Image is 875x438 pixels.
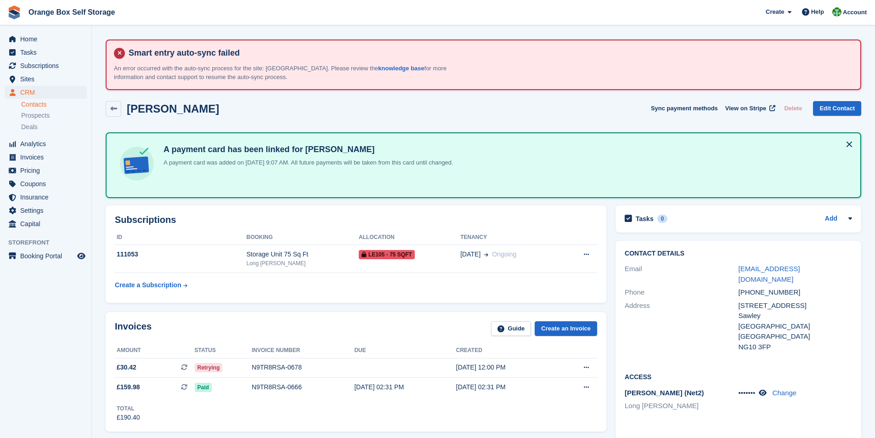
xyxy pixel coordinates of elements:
[115,230,247,245] th: ID
[651,101,718,116] button: Sync payment methods
[20,217,75,230] span: Capital
[5,250,87,262] a: menu
[636,215,654,223] h2: Tasks
[127,102,219,115] h2: [PERSON_NAME]
[252,363,354,372] div: N9TR8RSA-0678
[5,73,87,85] a: menu
[247,230,359,245] th: Booking
[21,122,87,132] a: Deals
[115,280,181,290] div: Create a Subscription
[843,8,867,17] span: Account
[625,372,852,381] h2: Access
[114,64,458,82] p: An error occurred with the auto-sync process for the site: [GEOGRAPHIC_DATA]. Please review the f...
[359,250,415,259] span: LE105 - 75 SQFT
[20,204,75,217] span: Settings
[115,277,187,294] a: Create a Subscription
[625,287,738,298] div: Phone
[21,111,87,120] a: Prospects
[20,86,75,99] span: CRM
[8,238,91,247] span: Storefront
[252,343,354,358] th: Invoice number
[115,343,195,358] th: Amount
[5,59,87,72] a: menu
[739,321,852,332] div: [GEOGRAPHIC_DATA]
[739,287,852,298] div: [PHONE_NUMBER]
[813,101,861,116] a: Edit Contact
[5,33,87,46] a: menu
[739,301,852,311] div: [STREET_ADDRESS]
[811,7,824,17] span: Help
[247,250,359,259] div: Storage Unit 75 Sq Ft
[780,101,806,116] button: Delete
[825,214,837,224] a: Add
[766,7,784,17] span: Create
[5,46,87,59] a: menu
[20,177,75,190] span: Coupons
[5,137,87,150] a: menu
[739,265,800,283] a: [EMAIL_ADDRESS][DOMAIN_NAME]
[115,250,247,259] div: 111053
[25,5,119,20] a: Orange Box Self Storage
[5,177,87,190] a: menu
[739,311,852,321] div: Sawley
[491,321,531,336] a: Guide
[460,230,562,245] th: Tenancy
[492,250,516,258] span: Ongoing
[773,389,797,397] a: Change
[195,343,252,358] th: Status
[76,250,87,262] a: Preview store
[21,123,38,131] span: Deals
[20,46,75,59] span: Tasks
[117,363,136,372] span: £30.42
[739,331,852,342] div: [GEOGRAPHIC_DATA]
[535,321,597,336] a: Create an Invoice
[247,259,359,267] div: Long [PERSON_NAME]
[160,158,453,167] p: A payment card was added on [DATE] 9:07 AM. All future payments will be taken from this card unti...
[739,342,852,353] div: NG10 3FP
[739,389,756,397] span: •••••••
[7,6,21,19] img: stora-icon-8386f47178a22dfd0bd8f6a31ec36ba5ce8667c1dd55bd0f319d3a0aa187defe.svg
[252,382,354,392] div: N9TR8RSA-0666
[20,191,75,204] span: Insurance
[115,215,597,225] h2: Subscriptions
[20,33,75,46] span: Home
[115,321,152,336] h2: Invoices
[5,217,87,230] a: menu
[657,215,668,223] div: 0
[20,151,75,164] span: Invoices
[21,111,50,120] span: Prospects
[832,7,841,17] img: Binder Bhardwaj
[5,151,87,164] a: menu
[460,250,480,259] span: [DATE]
[456,382,558,392] div: [DATE] 02:31 PM
[117,382,140,392] span: £159.98
[625,301,738,353] div: Address
[118,144,156,183] img: card-linked-ebf98d0992dc2aeb22e95c0e3c79077019eb2392cfd83c6a337811c24bc77127.svg
[722,101,777,116] a: View on Stripe
[20,137,75,150] span: Analytics
[117,404,140,413] div: Total
[359,230,460,245] th: Allocation
[725,104,766,113] span: View on Stripe
[354,343,456,358] th: Due
[5,86,87,99] a: menu
[354,382,456,392] div: [DATE] 02:31 PM
[20,164,75,177] span: Pricing
[195,383,212,392] span: Paid
[625,389,704,397] span: [PERSON_NAME] (Net2)
[195,363,223,372] span: Retrying
[5,191,87,204] a: menu
[378,65,424,72] a: knowledge base
[5,164,87,177] a: menu
[20,73,75,85] span: Sites
[456,343,558,358] th: Created
[125,48,853,58] h4: Smart entry auto-sync failed
[160,144,453,155] h4: A payment card has been linked for [PERSON_NAME]
[21,100,87,109] a: Contacts
[625,250,852,257] h2: Contact Details
[625,401,738,411] li: Long [PERSON_NAME]
[5,204,87,217] a: menu
[117,413,140,422] div: £190.40
[625,264,738,284] div: Email
[20,250,75,262] span: Booking Portal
